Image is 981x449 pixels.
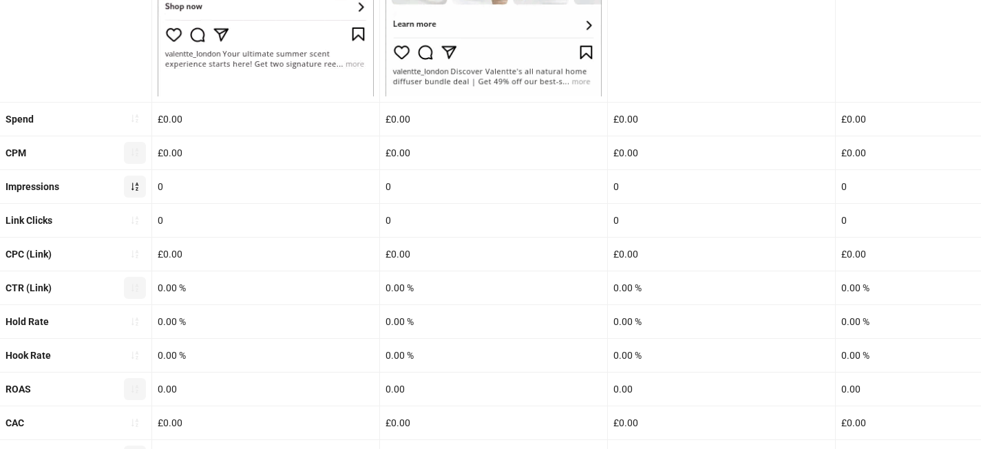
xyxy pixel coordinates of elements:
div: 0 [380,170,607,203]
b: CPC (Link) [6,249,52,260]
b: Hold Rate [6,316,49,327]
span: sort-ascending [130,418,140,428]
b: Impressions [6,181,59,192]
b: CTR (Link) [6,282,52,293]
span: sort-ascending [130,384,140,394]
div: 0 [608,170,835,203]
b: Spend [6,114,34,125]
b: ROAS [6,384,31,395]
div: 0.00 % [380,305,607,338]
div: 0 [152,204,379,237]
div: £0.00 [152,238,379,271]
span: sort-ascending [130,182,140,191]
div: £0.00 [380,103,607,136]
div: 0.00 % [380,339,607,372]
div: 0.00 % [152,271,379,304]
div: 0.00 % [608,339,835,372]
div: £0.00 [380,406,607,439]
b: Hook Rate [6,350,51,361]
div: £0.00 [608,103,835,136]
div: 0.00 [608,373,835,406]
div: £0.00 [152,406,379,439]
div: 0 [380,204,607,237]
b: CPM [6,147,26,158]
div: £0.00 [608,406,835,439]
span: sort-ascending [130,114,140,123]
b: Link Clicks [6,215,52,226]
div: £0.00 [152,136,379,169]
b: CAC [6,417,24,428]
div: 0.00 % [608,305,835,338]
div: £0.00 [380,136,607,169]
div: 0.00 % [380,271,607,304]
div: £0.00 [608,238,835,271]
span: sort-ascending [130,351,140,360]
div: £0.00 [152,103,379,136]
span: sort-ascending [130,283,140,293]
div: 0 [608,204,835,237]
span: sort-ascending [130,317,140,326]
div: 0.00 % [152,305,379,338]
div: £0.00 [380,238,607,271]
div: £0.00 [608,136,835,169]
div: 0.00 [152,373,379,406]
div: 0.00 % [608,271,835,304]
span: sort-ascending [130,249,140,259]
span: sort-ascending [130,216,140,225]
div: 0.00 % [152,339,379,372]
span: sort-ascending [130,147,140,157]
div: 0.00 [380,373,607,406]
div: 0 [152,170,379,203]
